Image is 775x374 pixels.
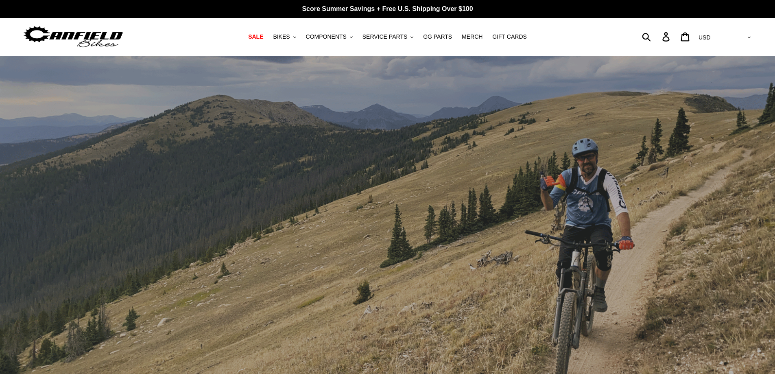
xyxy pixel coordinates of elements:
[423,33,452,40] span: GG PARTS
[22,24,124,50] img: Canfield Bikes
[248,33,263,40] span: SALE
[302,31,357,42] button: COMPONENTS
[269,31,300,42] button: BIKES
[358,31,417,42] button: SERVICE PARTS
[306,33,347,40] span: COMPONENTS
[244,31,267,42] a: SALE
[362,33,407,40] span: SERVICE PARTS
[492,33,527,40] span: GIFT CARDS
[646,28,667,46] input: Search
[488,31,531,42] a: GIFT CARDS
[458,31,487,42] a: MERCH
[462,33,482,40] span: MERCH
[273,33,290,40] span: BIKES
[419,31,456,42] a: GG PARTS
